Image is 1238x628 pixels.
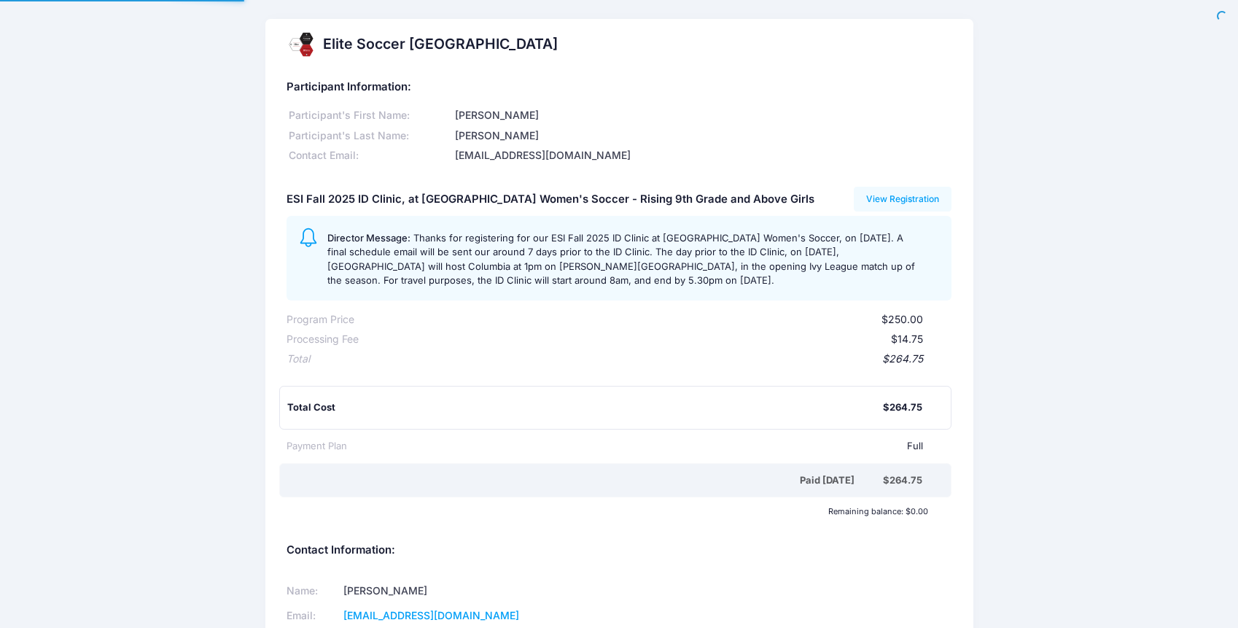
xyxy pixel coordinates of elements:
[323,36,558,53] h2: Elite Soccer [GEOGRAPHIC_DATA]
[289,473,884,488] div: Paid [DATE]
[287,81,952,94] h5: Participant Information:
[287,193,814,206] h5: ESI Fall 2025 ID Clinic, at [GEOGRAPHIC_DATA] Women's Soccer - Rising 9th Grade and Above Girls
[881,313,923,325] span: $250.00
[359,332,924,347] div: $14.75
[453,148,951,163] div: [EMAIL_ADDRESS][DOMAIN_NAME]
[343,609,519,621] a: [EMAIL_ADDRESS][DOMAIN_NAME]
[883,400,922,415] div: $264.75
[338,578,600,603] td: [PERSON_NAME]
[883,473,922,488] div: $264.75
[287,439,347,454] div: Payment Plan
[347,439,924,454] div: Full
[287,544,952,557] h5: Contact Information:
[287,603,339,628] td: Email:
[287,578,339,603] td: Name:
[287,148,453,163] div: Contact Email:
[854,187,952,212] a: View Registration
[287,352,310,367] div: Total
[287,400,884,415] div: Total Cost
[453,108,951,123] div: [PERSON_NAME]
[453,128,951,144] div: [PERSON_NAME]
[310,352,924,367] div: $264.75
[287,128,453,144] div: Participant's Last Name:
[287,332,359,347] div: Processing Fee
[287,312,354,327] div: Program Price
[327,232,410,244] span: Director Message:
[327,232,915,287] span: Thanks for registering for our ESI Fall 2025 ID Clinic at [GEOGRAPHIC_DATA] Women's Soccer, on [D...
[287,108,453,123] div: Participant's First Name:
[279,507,935,516] div: Remaining balance: $0.00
